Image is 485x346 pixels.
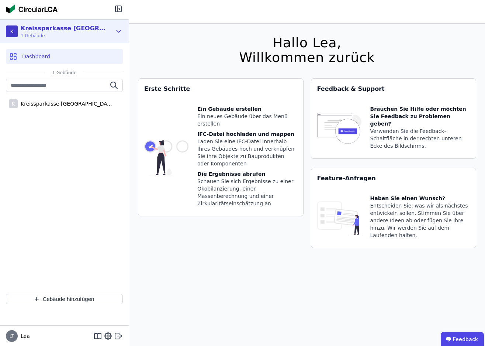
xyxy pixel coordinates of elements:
div: Ein neues Gebäude über das Menü erstellen [197,113,297,127]
div: Kreissparkasse [GEOGRAPHIC_DATA]-[GEOGRAPHIC_DATA] [18,100,114,107]
span: Dashboard [22,53,50,60]
div: K [9,99,18,108]
div: K [6,25,18,37]
div: Erste Schritte [138,79,303,99]
img: feature_request_tile-UiXE1qGU.svg [317,195,361,242]
div: Verwenden Sie die Feedback-Schaltfläche in der rechten unteren Ecke des Bildschirms. [370,127,470,150]
span: Lea [18,332,30,340]
img: getting_started_tile-DrF_GRSv.svg [144,105,188,210]
img: Concular [6,4,58,13]
div: Entscheiden Sie, was wir als nächstes entwickeln sollen. Stimmen Sie über andere Ideen ab oder fü... [370,202,470,239]
div: Haben Sie einen Wunsch? [370,195,470,202]
span: 1 Gebäude [45,70,84,76]
button: Gebäude hinzufügen [6,294,123,304]
span: 1 Gebäude [21,33,105,39]
div: Willkommen zurück [239,50,375,65]
div: Die Ergebnisse abrufen [197,170,297,178]
div: Schauen Sie sich Ergebnisse zu einer Ökobilanzierung, einer Massenberechnung und einer Zirkularit... [197,178,297,207]
div: Brauchen Sie Hilfe oder möchten Sie Feedback zu Problemen geben? [370,105,470,127]
span: LT [10,334,14,338]
div: Ein Gebäude erstellen [197,105,297,113]
div: Kreissparkasse [GEOGRAPHIC_DATA] [21,24,105,33]
div: IFC-Datei hochladen und mappen [197,130,297,138]
div: Hallo Lea, [239,35,375,50]
div: Feature-Anfragen [311,168,476,189]
img: feedback-icon-HCTs5lye.svg [317,105,361,153]
div: Laden Sie eine IFC-Datei innerhalb Ihres Gebäudes hoch und verknüpfen Sie ihre Objekte zu Bauprod... [197,138,297,167]
div: Feedback & Support [311,79,476,99]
